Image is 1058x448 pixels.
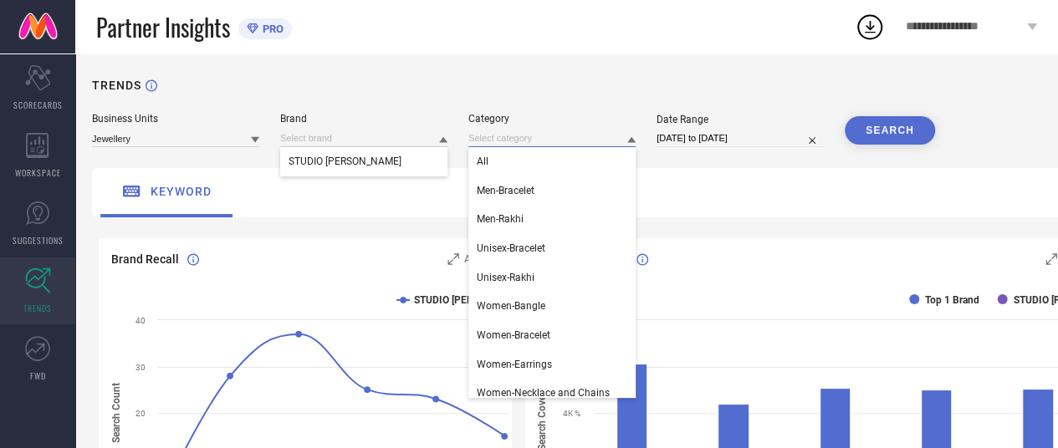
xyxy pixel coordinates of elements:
[845,116,935,145] button: SEARCH
[13,234,64,247] span: SUGGESTIONS
[1045,253,1057,265] svg: Zoom
[463,253,499,265] span: Analyse
[135,316,146,325] text: 40
[468,147,636,176] div: All
[468,234,636,262] div: Unisex-Bracelet
[477,329,550,341] span: Women-Bracelet
[135,409,146,418] text: 20
[657,130,824,147] input: Select date range
[477,185,534,196] span: Men-Bracelet
[477,300,545,312] span: Women-Bangle
[15,166,61,179] span: WORKSPACE
[468,292,636,320] div: Women-Bangle
[289,155,401,167] span: STUDIO [PERSON_NAME]
[447,253,459,265] svg: Zoom
[280,147,447,176] div: STUDIO ANVIKSHA
[468,350,636,379] div: Women-Earrings
[258,23,284,35] span: PRO
[23,302,52,314] span: TRENDS
[657,114,824,125] div: Date Range
[477,213,524,225] span: Men-Rakhi
[92,113,259,125] div: Business Units
[468,113,636,125] div: Category
[468,130,636,147] input: Select category
[925,294,979,306] text: Top 1 Brand
[477,272,534,283] span: Unisex-Rakhi
[111,252,179,266] span: Brand Recall
[280,113,447,125] div: Brand
[151,185,212,198] span: keyword
[414,294,528,306] text: STUDIO [PERSON_NAME]
[13,99,63,111] span: SCORECARDS
[563,409,580,418] text: 4K %
[468,379,636,407] div: Women-Necklace and Chains
[468,176,636,205] div: Men-Bracelet
[477,242,545,254] span: Unisex-Bracelet
[855,12,885,42] div: Open download list
[110,383,122,443] tspan: Search Count
[468,205,636,233] div: Men-Rakhi
[477,155,488,167] span: All
[280,130,447,147] input: Select brand
[477,387,610,399] span: Women-Necklace and Chains
[135,363,146,372] text: 30
[477,359,552,370] span: Women-Earrings
[92,79,141,92] h1: TRENDS
[30,369,46,382] span: FWD
[96,10,230,44] span: Partner Insights
[468,263,636,292] div: Unisex-Rakhi
[468,321,636,349] div: Women-Bracelet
